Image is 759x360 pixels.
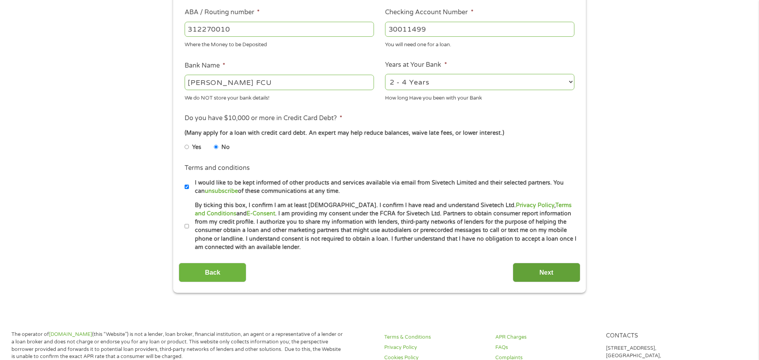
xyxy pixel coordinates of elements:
[384,334,485,341] a: Terms & Conditions
[185,91,374,102] div: We do NOT store your bank details!
[247,210,275,217] a: E-Consent
[189,201,577,252] label: By ticking this box, I confirm I am at least [DEMOGRAPHIC_DATA]. I confirm I have read and unders...
[49,331,92,337] a: [DOMAIN_NAME]
[179,263,246,282] input: Back
[221,143,230,152] label: No
[385,61,447,69] label: Years at Your Bank
[185,22,374,37] input: 263177916
[385,22,574,37] input: 345634636
[606,332,707,340] h4: Contacts
[192,143,201,152] label: Yes
[516,202,554,209] a: Privacy Policy
[185,62,225,70] label: Bank Name
[189,179,577,196] label: I would like to be kept informed of other products and services available via email from Sivetech...
[185,8,260,17] label: ABA / Routing number
[385,8,473,17] label: Checking Account Number
[385,38,574,49] div: You will need one for a loan.
[205,188,238,194] a: unsubscribe
[384,344,485,351] a: Privacy Policy
[185,38,374,49] div: Where the Money to be Deposited
[185,129,574,138] div: (Many apply for a loan with credit card debt. An expert may help reduce balances, waive late fees...
[513,263,580,282] input: Next
[385,91,574,102] div: How long Have you been with your Bank
[495,334,597,341] a: APR Charges
[195,202,572,217] a: Terms and Conditions
[185,164,250,172] label: Terms and conditions
[185,114,342,123] label: Do you have $10,000 or more in Credit Card Debt?
[495,344,597,351] a: FAQs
